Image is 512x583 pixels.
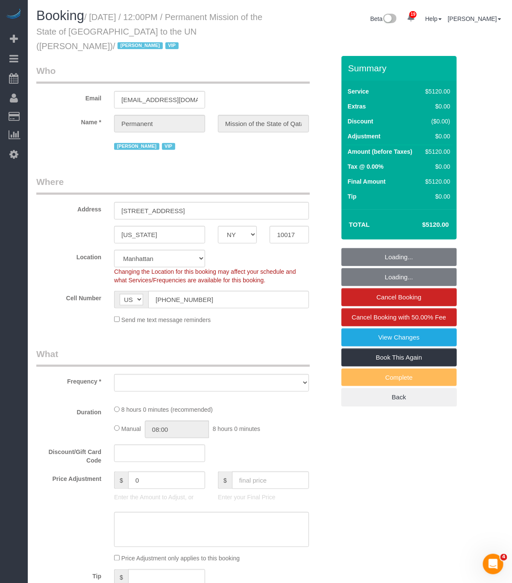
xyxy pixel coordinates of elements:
[30,91,108,103] label: Email
[30,445,108,465] label: Discount/Gift Card Code
[270,226,309,243] input: Zip Code
[341,388,457,406] a: Back
[30,405,108,416] label: Duration
[162,143,175,150] span: VIP
[423,87,450,96] div: $5120.00
[425,15,442,22] a: Help
[114,226,205,243] input: City
[232,472,309,489] input: final price
[397,221,449,229] h4: $5120.00
[114,268,296,284] span: Changing the Location for this booking may affect your schedule and what Services/Frequencies are...
[348,87,369,96] label: Service
[352,313,446,321] span: Cancel Booking with 50.00% Fee
[403,9,419,27] a: 19
[121,555,240,562] span: Price Adjustment only applies to this booking
[30,291,108,302] label: Cell Number
[121,316,211,323] span: Send me text message reminders
[36,348,310,367] legend: What
[423,117,450,126] div: ($0.00)
[448,15,501,22] a: [PERSON_NAME]
[118,42,162,49] span: [PERSON_NAME]
[218,493,309,501] p: Enter your Final Price
[213,425,260,432] span: 8 hours 0 minutes
[30,472,108,483] label: Price Adjustment
[30,202,108,214] label: Address
[341,328,457,346] a: View Changes
[121,425,141,432] span: Manual
[30,374,108,386] label: Frequency *
[348,192,357,201] label: Tip
[348,177,386,186] label: Final Amount
[114,91,205,108] input: Email
[423,147,450,156] div: $5120.00
[500,554,507,561] span: 4
[36,12,262,51] small: / [DATE] / 12:00PM / Permanent Mission of the State of [GEOGRAPHIC_DATA] to the UN ([PERSON_NAME])
[423,102,450,111] div: $0.00
[348,162,384,171] label: Tax @ 0.00%
[341,288,457,306] a: Cancel Booking
[114,115,205,132] input: First Name
[148,291,309,308] input: Cell Number
[114,143,159,150] span: [PERSON_NAME]
[5,9,22,21] img: Automaid Logo
[348,102,366,111] label: Extras
[30,250,108,261] label: Location
[371,15,397,22] a: Beta
[423,192,450,201] div: $0.00
[113,41,181,51] span: /
[36,8,84,23] span: Booking
[423,177,450,186] div: $5120.00
[409,11,417,18] span: 19
[349,221,370,228] strong: Total
[348,132,381,141] label: Adjustment
[341,349,457,366] a: Book This Again
[36,64,310,84] legend: Who
[30,115,108,126] label: Name *
[483,554,503,574] iframe: Intercom live chat
[348,147,412,156] label: Amount (before Taxes)
[218,472,232,489] span: $
[36,176,310,195] legend: Where
[341,308,457,326] a: Cancel Booking with 50.00% Fee
[218,115,309,132] input: Last Name
[348,117,374,126] label: Discount
[423,132,450,141] div: $0.00
[348,63,453,73] h3: Summary
[114,472,128,489] span: $
[383,14,397,25] img: New interface
[30,569,108,581] label: Tip
[165,42,179,49] span: VIP
[121,407,213,413] span: 8 hours 0 minutes (recommended)
[114,493,205,501] p: Enter the Amount to Adjust, or
[423,162,450,171] div: $0.00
